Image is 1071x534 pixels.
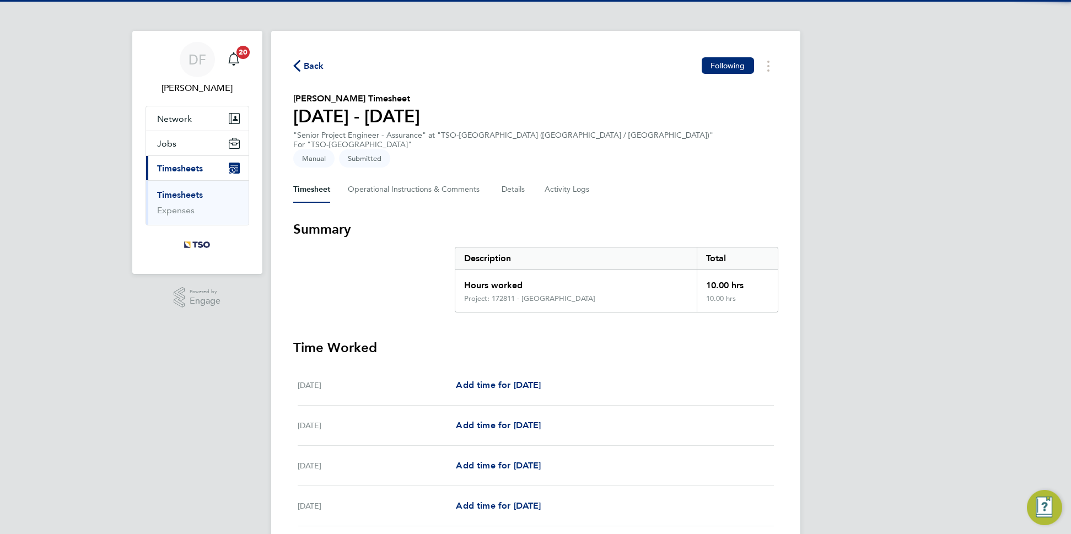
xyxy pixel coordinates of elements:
[146,106,249,131] button: Network
[293,220,778,238] h3: Summary
[502,176,527,203] button: Details
[190,287,220,296] span: Powered by
[293,149,335,168] span: This timesheet was manually created.
[455,270,697,294] div: Hours worked
[293,59,324,73] button: Back
[146,236,249,254] a: Go to home page
[304,60,324,73] span: Back
[455,247,697,269] div: Description
[157,205,195,215] a: Expenses
[456,419,541,432] a: Add time for [DATE]
[236,46,250,59] span: 20
[697,247,777,269] div: Total
[146,42,249,95] a: DF[PERSON_NAME]
[293,176,330,203] button: Timesheet
[456,460,541,471] span: Add time for [DATE]
[146,180,249,225] div: Timesheets
[298,499,456,513] div: [DATE]
[223,42,245,77] a: 20
[157,163,203,174] span: Timesheets
[702,57,754,74] button: Following
[293,105,420,127] h1: [DATE] - [DATE]
[456,459,541,472] a: Add time for [DATE]
[464,294,595,303] div: Project: 172811 - [GEOGRAPHIC_DATA]
[758,57,778,74] button: Timesheets Menu
[456,379,541,392] a: Add time for [DATE]
[545,176,591,203] button: Activity Logs
[456,420,541,430] span: Add time for [DATE]
[146,156,249,180] button: Timesheets
[697,270,777,294] div: 10.00 hrs
[189,52,206,67] span: DF
[298,419,456,432] div: [DATE]
[178,236,217,254] img: tso-uk-logo-retina.png
[157,114,192,124] span: Network
[293,92,420,105] h2: [PERSON_NAME] Timesheet
[146,82,249,95] span: Dean Fisher
[190,296,220,306] span: Engage
[456,500,541,511] span: Add time for [DATE]
[146,131,249,155] button: Jobs
[456,499,541,513] a: Add time for [DATE]
[293,140,713,149] div: For "TSO-[GEOGRAPHIC_DATA]"
[455,247,778,312] div: Summary
[348,176,484,203] button: Operational Instructions & Comments
[174,287,220,308] a: Powered byEngage
[157,138,176,149] span: Jobs
[298,459,456,472] div: [DATE]
[711,61,745,71] span: Following
[293,131,713,149] div: "Senior Project Engineer - Assurance" at "TSO-[GEOGRAPHIC_DATA] ([GEOGRAPHIC_DATA] / [GEOGRAPHIC_...
[298,379,456,392] div: [DATE]
[293,339,778,357] h3: Time Worked
[456,380,541,390] span: Add time for [DATE]
[132,31,262,274] nav: Main navigation
[157,190,203,200] a: Timesheets
[697,294,777,312] div: 10.00 hrs
[339,149,390,168] span: This timesheet is Submitted.
[1027,490,1062,525] button: Engage Resource Center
